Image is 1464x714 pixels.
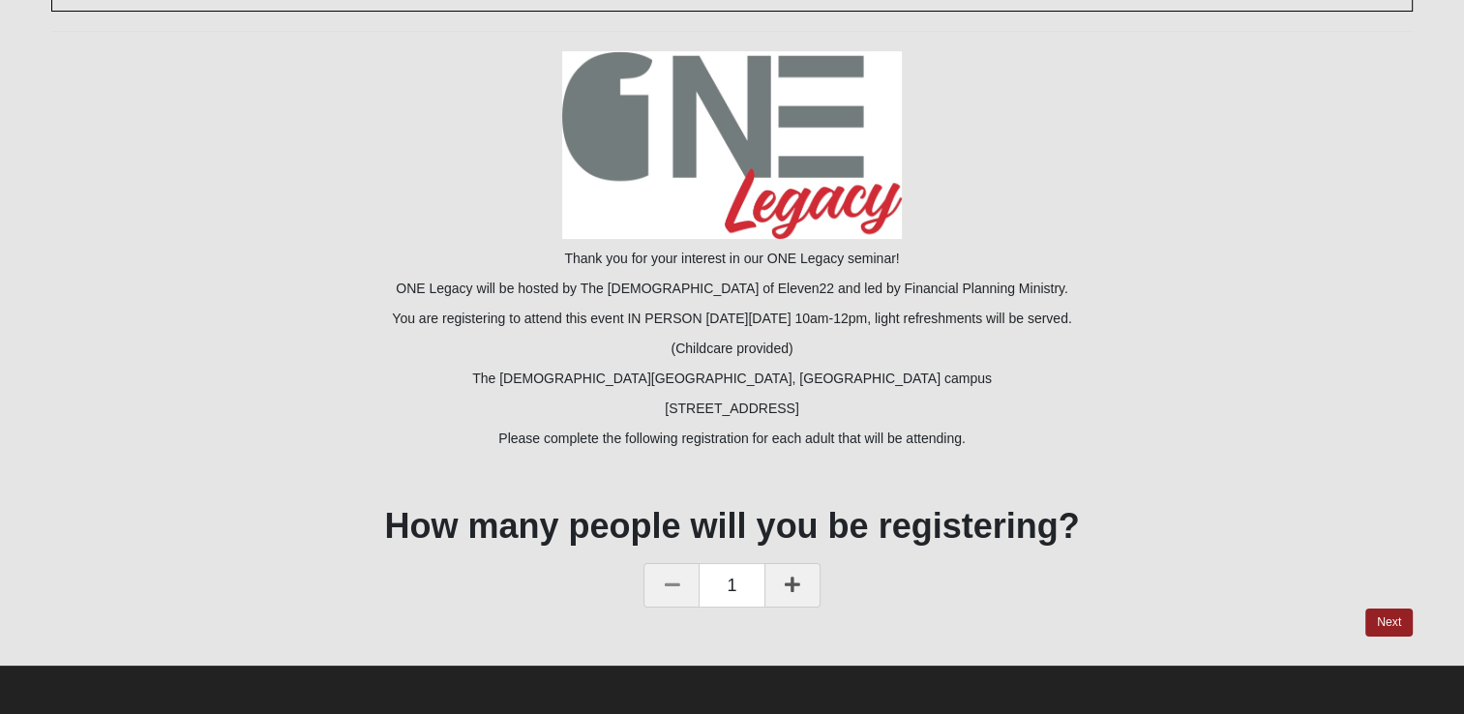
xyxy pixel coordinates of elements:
[51,429,1413,449] p: Please complete the following registration for each adult that will be attending.
[700,563,763,608] span: 1
[562,51,903,238] img: ONE_Legacy_logo_FINAL.jpg
[1365,609,1413,637] a: Next
[51,279,1413,299] p: ONE Legacy will be hosted by The [DEMOGRAPHIC_DATA] of Eleven22 and led by Financial Planning Min...
[51,505,1413,547] h1: How many people will you be registering?
[51,339,1413,359] p: (Childcare provided)
[51,399,1413,419] p: [STREET_ADDRESS]
[51,369,1413,389] p: The [DEMOGRAPHIC_DATA][GEOGRAPHIC_DATA], [GEOGRAPHIC_DATA] campus
[51,249,1413,269] p: Thank you for your interest in our ONE Legacy seminar!
[51,309,1413,329] p: You are registering to attend this event IN PERSON [DATE][DATE] 10am-12pm, light refreshments wil...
